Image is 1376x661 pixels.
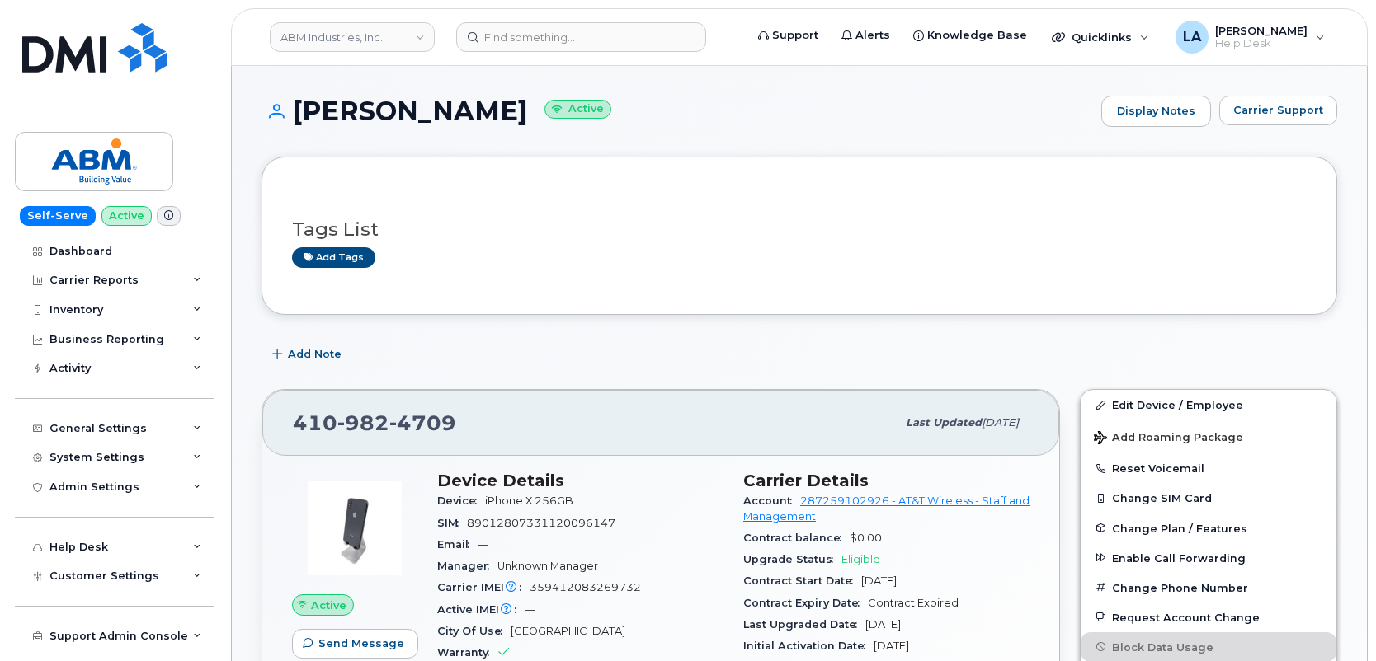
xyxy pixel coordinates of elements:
h3: Tags List [292,219,1307,240]
span: Manager [437,560,497,572]
span: iPhone X 256GB [485,495,573,507]
button: Change Plan / Features [1081,513,1336,543]
span: 982 [337,410,389,435]
span: Upgrade Status [743,553,841,565]
span: Add Roaming Package [1094,431,1243,447]
span: Warranty [437,646,497,659]
img: image20231002-3703462-svvore.jpeg [305,479,404,578]
span: Contract Start Date [743,574,861,587]
span: 359412083269732 [530,581,641,593]
span: Carrier IMEI [437,581,530,593]
span: City Of Use [437,625,511,637]
button: Carrier Support [1219,96,1337,125]
button: Request Account Change [1081,602,1336,632]
span: Active IMEI [437,603,525,616]
button: Add Roaming Package [1081,420,1336,453]
span: Send Message [318,635,404,651]
span: 89012807331120096147 [467,517,615,529]
span: Email [437,538,478,551]
span: Contract balance [743,532,850,544]
span: Unknown Manager [497,560,598,572]
span: Initial Activation Date [743,640,874,652]
span: Contract Expiry Date [743,597,868,609]
span: Last Upgraded Date [743,618,865,631]
button: Send Message [292,629,418,659]
span: — [525,603,535,616]
span: $0.00 [850,532,882,544]
span: [DATE] [861,574,897,587]
span: Account [743,495,800,507]
button: Add Note [262,340,356,369]
span: Active [311,598,346,613]
a: Display Notes [1101,96,1211,127]
span: — [478,538,488,551]
span: 410 [293,410,456,435]
span: Change Plan / Features [1112,522,1247,534]
a: Edit Device / Employee [1081,390,1336,420]
a: 287259102926 - AT&T Wireless - Staff and Management [743,495,1030,522]
span: [GEOGRAPHIC_DATA] [511,625,625,637]
h3: Carrier Details [743,471,1030,490]
span: Add Note [288,346,342,362]
span: Device [437,495,485,507]
span: Carrier Support [1233,102,1323,118]
span: 4709 [389,410,456,435]
span: Enable Call Forwarding [1112,551,1246,564]
span: Eligible [841,553,880,565]
button: Enable Call Forwarding [1081,543,1336,573]
button: Change Phone Number [1081,573,1336,602]
span: Last updated [906,416,982,429]
small: Active [544,100,611,119]
button: Change SIM Card [1081,483,1336,513]
span: [DATE] [982,416,1019,429]
button: Reset Voicemail [1081,453,1336,483]
span: Contract Expired [868,597,959,609]
span: SIM [437,517,467,529]
a: Add tags [292,247,375,268]
span: [DATE] [874,640,909,652]
h3: Device Details [437,471,723,490]
h1: [PERSON_NAME] [262,96,1093,125]
span: [DATE] [865,618,901,631]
